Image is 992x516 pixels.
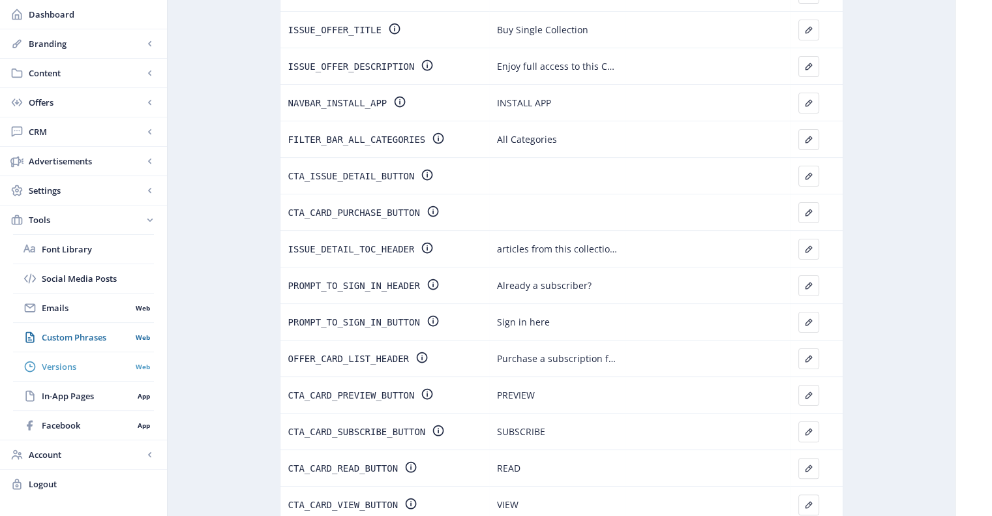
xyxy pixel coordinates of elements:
[42,360,131,373] span: Versions
[288,278,420,294] span: PROMPT_TO_SIGN_IN_HEADER
[798,132,819,144] a: Edit page
[13,352,154,381] a: VersionsWeb
[288,22,382,38] span: ISSUE_OFFER_TITLE
[798,168,819,181] a: Edit page
[29,67,143,80] span: Content
[288,387,415,403] span: CTA_CARD_PREVIEW_BUTTON
[42,243,154,256] span: Font Library
[497,59,618,74] span: Enjoy full access to this Collection across all devices with just one purchase.
[13,411,154,440] a: FacebookApp
[29,478,157,491] span: Logout
[288,241,415,257] span: ISSUE_DETAIL_TOC_HEADER
[798,241,819,254] a: Edit page
[13,264,154,293] a: Social Media Posts
[29,125,143,138] span: CRM
[798,95,819,108] a: Edit page
[288,132,426,147] span: FILTER_BAR_ALL_CATEGORIES
[131,301,154,314] nb-badge: Web
[42,389,133,402] span: In-App Pages
[29,184,143,197] span: Settings
[497,278,592,294] span: Already a subscriber?
[29,448,143,461] span: Account
[133,389,154,402] nb-badge: App
[42,301,131,314] span: Emails
[497,461,520,476] span: READ
[497,314,550,330] span: Sign in here
[29,8,157,21] span: Dashboard
[798,461,819,473] a: Edit page
[497,132,557,147] span: All Categories
[497,22,588,38] span: Buy Single Collection
[42,331,131,344] span: Custom Phrases
[29,96,143,109] span: Offers
[29,155,143,168] span: Advertisements
[798,424,819,436] a: Edit page
[42,272,154,285] span: Social Media Posts
[798,314,819,327] a: Edit page
[497,424,545,440] span: SUBSCRIBE
[131,360,154,373] nb-badge: Web
[288,168,415,184] span: CTA_ISSUE_DETAIL_BUTTON
[798,351,819,363] a: Edit page
[288,314,420,330] span: PROMPT_TO_SIGN_IN_BUTTON
[798,497,819,509] a: Edit page
[42,419,133,432] span: Facebook
[288,424,426,440] span: CTA_CARD_SUBSCRIBE_BUTTON
[288,95,387,111] span: NAVBAR_INSTALL_APP
[133,419,154,432] nb-badge: App
[798,22,819,35] a: Edit page
[497,351,618,367] span: Purchase a subscription from
[288,205,420,220] span: CTA_CARD_PURCHASE_BUTTON
[798,205,819,217] a: Edit page
[29,37,143,50] span: Branding
[13,235,154,264] a: Font Library
[497,387,535,403] span: PREVIEW
[497,497,519,513] span: VIEW
[798,278,819,290] a: Edit page
[798,387,819,400] a: Edit page
[13,382,154,410] a: In-App PagesApp
[497,241,618,257] span: articles from this collection:
[13,294,154,322] a: EmailsWeb
[288,351,409,367] span: OFFER_CARD_LIST_HEADER
[497,95,551,111] span: INSTALL APP
[288,59,415,74] span: ISSUE_OFFER_DESCRIPTION
[288,497,398,513] span: CTA_CARD_VIEW_BUTTON
[29,213,143,226] span: Tools
[288,461,398,476] span: CTA_CARD_READ_BUTTON
[131,331,154,344] nb-badge: Web
[13,323,154,352] a: Custom PhrasesWeb
[798,59,819,71] a: Edit page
